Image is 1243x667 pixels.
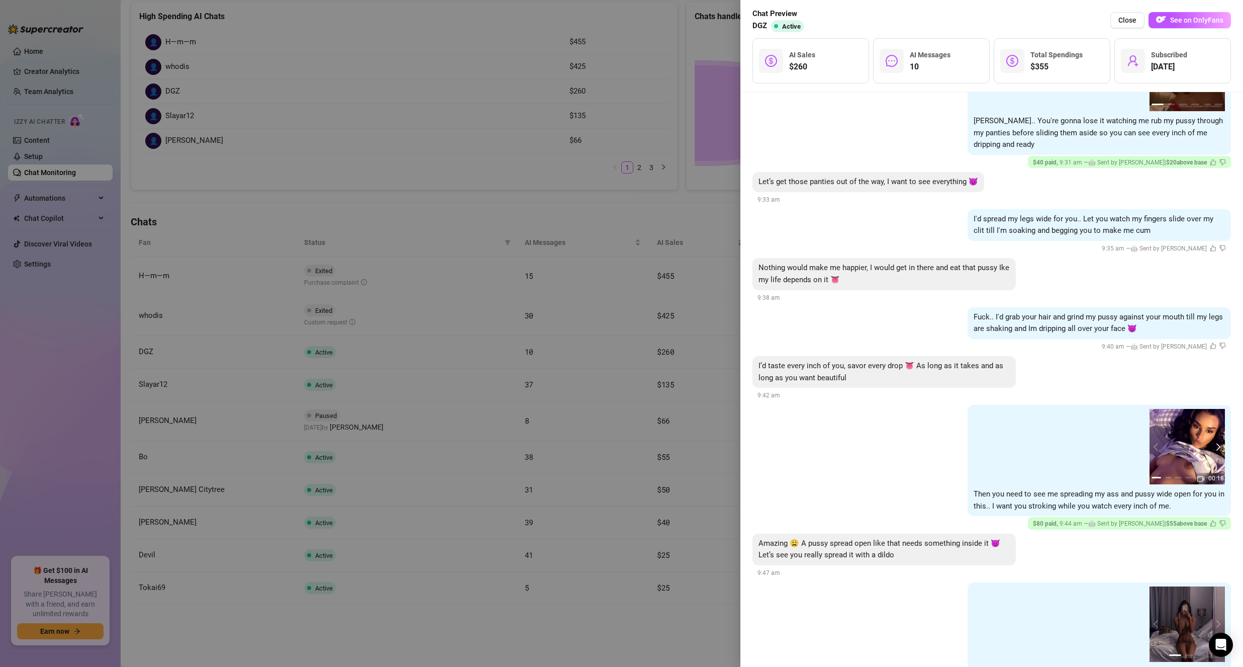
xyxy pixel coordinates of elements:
button: 2 [1185,654,1193,656]
button: 5 [1203,104,1211,105]
span: 9:35 am — [1102,245,1226,252]
span: DGZ [752,20,767,32]
button: prev [1154,620,1162,628]
button: 3 [1175,477,1182,478]
span: Amazing 😩 A pussy spread open like that needs something inside it 😈 Let’s see you really spread i... [758,539,1000,560]
span: [PERSON_NAME].. You're gonna lose it watching me rub my pussy through my panties before sliding t... [974,116,1223,149]
span: 🤖 Sent by [PERSON_NAME] [1088,159,1165,166]
div: Open Intercom Messenger [1209,633,1233,657]
span: $ 80 paid , [1033,520,1060,527]
button: next [1213,620,1221,628]
span: 9:40 am — [1102,343,1226,350]
img: media [1150,587,1225,662]
span: I’d taste every inch of you, savor every drop 👅 As long as it takes and as long as you want beaut... [758,361,1003,382]
span: $260 [789,61,815,73]
span: 🤖 Sent by [PERSON_NAME] [1088,520,1165,527]
span: dollar [765,55,777,67]
span: Then you need to see me spreading my ass and pussy wide open for you in this.. I want you strokin... [974,489,1224,511]
a: OFSee on OnlyFans [1149,12,1231,29]
span: dislike [1219,520,1226,527]
span: Total Spendings [1030,51,1083,59]
button: 4 [1186,477,1192,478]
img: OF [1156,15,1166,25]
span: See on OnlyFans [1170,16,1223,24]
button: 7 [1216,477,1223,478]
span: 🤖 Sent by [PERSON_NAME] [1130,245,1207,252]
span: $ 40 paid , [1033,159,1060,166]
span: 10 [910,61,950,73]
span: 9:42 am [757,392,780,399]
span: Close [1118,16,1136,24]
span: Fuck.. I'd grab your hair and grind my pussy against your mouth till my legs are shaking and Im d... [974,312,1223,333]
span: 9:33 am [757,196,780,203]
span: video-camera [1197,475,1204,482]
span: like [1210,343,1216,349]
span: Subscribed [1151,51,1187,59]
span: [DATE] [1151,61,1187,73]
span: 9:47 am [757,569,780,576]
img: media [1150,409,1225,484]
strong: $55 above base [1166,520,1207,527]
span: dislike [1219,159,1226,165]
span: AI Messages [910,51,950,59]
button: 6 [1206,477,1213,478]
button: 4 [1191,104,1199,105]
span: AI Sales [789,51,815,59]
strong: $20 above base [1166,159,1207,166]
button: 5 [1196,477,1202,478]
span: 🤖 Sent by [PERSON_NAME] [1130,343,1207,350]
span: message [886,55,898,67]
button: 3 [1179,104,1187,105]
span: dislike [1219,245,1226,252]
button: OFSee on OnlyFans [1149,12,1231,28]
button: 2 [1165,477,1172,478]
span: like [1210,245,1216,252]
span: dislike [1219,343,1226,349]
button: next [1213,443,1221,451]
button: 6 [1215,104,1223,105]
span: Chat Preview [752,8,808,20]
button: 3 [1197,654,1205,656]
span: 9:31 am — | [1033,159,1226,166]
span: $355 [1030,61,1083,73]
span: user-add [1127,55,1139,67]
span: Let’s get those panties out of the way, I want to see everything 😈 [758,177,978,186]
span: 9:38 am [757,294,780,301]
span: Nothing would make me happier, I would get in there and eat that pussy Ike my life depends on it 👅 [758,263,1009,284]
span: 9:44 am — | [1033,520,1226,527]
span: like [1210,159,1216,165]
span: like [1210,520,1216,527]
button: prev [1154,443,1162,451]
span: I'd spread my legs wide for you.. Let you watch my fingers slide over my clit till I'm soaking an... [974,214,1213,235]
span: dollar [1006,55,1018,67]
span: Active [782,23,801,30]
button: 2 [1168,104,1176,105]
span: 00:18 [1208,475,1224,482]
button: Close [1110,12,1144,28]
